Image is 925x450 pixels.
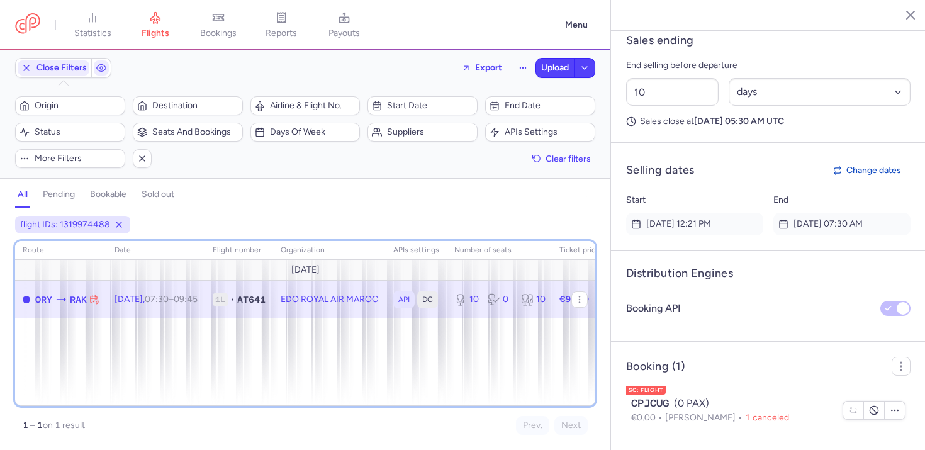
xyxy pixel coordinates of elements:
span: bookings [200,28,237,39]
p: Sales close at [626,116,911,127]
span: [PERSON_NAME] [665,412,745,423]
span: reports [266,28,297,39]
td: EDO ROYAL AIR MAROC [273,280,386,318]
span: Destination [152,101,238,111]
th: number of seats [447,241,552,260]
a: flights [124,11,187,39]
span: Seats and bookings [152,127,238,137]
h4: Booking (1) [626,359,685,374]
a: statistics [61,11,124,39]
button: End date [485,96,595,115]
button: CPJCUG(0 PAX)€0.00[PERSON_NAME]1 canceled [631,396,835,425]
span: AT641 [237,293,266,306]
div: 10 [521,293,544,306]
button: APIs settings [485,123,595,142]
span: [DATE] [291,265,320,275]
th: Ticket price [552,241,607,260]
p: Start [626,193,763,208]
div: 0 [488,293,511,306]
span: [DATE], [115,294,198,305]
button: Seats and bookings [133,123,243,142]
time: 07:30 [145,294,169,305]
span: API [398,293,410,306]
time: [DATE] 07:30 AM [773,213,911,235]
span: Start date [387,101,473,111]
span: RAK [70,293,87,307]
span: DC [422,293,433,306]
span: on 1 result [43,420,85,430]
h4: Booking API [626,302,680,315]
h4: all [18,189,28,200]
span: Change dates [846,166,901,175]
button: Destination [133,96,243,115]
span: Status [35,127,121,137]
span: Origin [35,101,121,111]
span: More filters [35,154,121,164]
button: Clear filters [528,149,595,168]
button: Prev. [516,416,549,435]
h4: Distribution Engines [626,266,911,281]
th: route [15,241,107,260]
span: 1L [213,293,228,306]
button: Change dates [824,158,911,183]
button: Upload [536,59,574,77]
span: CPJCUG [631,396,669,411]
button: Export [454,58,510,78]
span: ORY [35,293,52,307]
h4: sold out [142,189,174,200]
a: payouts [313,11,376,39]
p: End selling before departure [626,58,911,73]
button: Menu [558,13,595,37]
span: payouts [328,28,360,39]
th: APIs settings [386,241,447,260]
span: Clear filters [546,154,591,164]
time: [DATE] 12:21 PM [626,213,763,235]
p: End [773,193,911,208]
button: Close Filters [16,59,91,77]
th: Flight number [205,241,273,260]
h4: Sales ending [626,33,693,48]
span: €0.00 [631,412,665,423]
span: Upload [541,63,569,73]
th: date [107,241,205,260]
button: Start date [367,96,478,115]
span: • [230,293,235,306]
button: More filters [15,149,125,168]
button: Origin [15,96,125,115]
time: 09:45 [174,294,198,305]
span: flight IDs: 1319974488 [20,218,110,231]
button: Days of week [250,123,361,142]
strong: €95.00 [559,294,589,305]
span: Close Filters [36,63,87,73]
span: 1 canceled [745,412,789,423]
button: Next [554,416,588,435]
button: Airline & Flight No. [250,96,361,115]
span: End date [505,101,591,111]
strong: [DATE] 05:30 AM UTC [694,116,784,127]
span: flights [142,28,169,39]
a: CitizenPlane red outlined logo [15,13,40,37]
span: statistics [74,28,111,39]
a: bookings [187,11,250,39]
span: Export [475,63,502,72]
strong: 1 – 1 [23,420,43,430]
span: – [145,294,198,305]
span: Airline & Flight No. [270,101,356,111]
h4: pending [43,189,75,200]
span: SC: FLIGHT [626,386,666,395]
button: Status [15,123,125,142]
th: organization [273,241,386,260]
span: Suppliers [387,127,473,137]
h4: Selling dates [626,163,695,177]
input: ## [626,78,719,106]
span: Days of week [270,127,356,137]
h4: bookable [90,189,126,200]
div: (0 PAX) [631,396,835,411]
div: 10 [454,293,478,306]
a: reports [250,11,313,39]
button: Suppliers [367,123,478,142]
span: APIs settings [505,127,591,137]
